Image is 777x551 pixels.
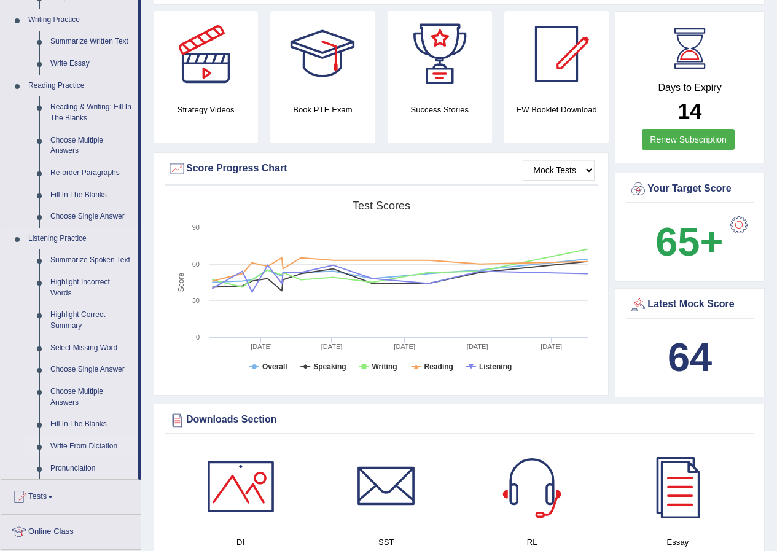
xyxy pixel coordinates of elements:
a: Summarize Written Text [45,31,138,53]
a: Write Essay [45,53,138,75]
a: Choose Multiple Answers [45,130,138,162]
b: 65+ [655,219,723,264]
text: 0 [196,334,200,341]
h4: Essay [611,536,744,549]
a: Choose Single Answer [45,206,138,228]
a: Choose Multiple Answers [45,381,138,413]
div: Downloads Section [168,411,751,429]
a: Listening Practice [23,228,138,250]
h4: Strategy Videos [154,103,258,116]
h4: RL [466,536,599,549]
a: Choose Single Answer [45,359,138,381]
tspan: Reading [424,362,453,371]
a: Summarize Spoken Text [45,249,138,272]
div: Latest Mock Score [629,295,751,314]
h4: Days to Expiry [629,82,751,93]
tspan: Speaking [313,362,346,371]
h4: Success Stories [388,103,492,116]
text: 30 [192,297,200,304]
b: 14 [678,99,702,123]
a: Reading & Writing: Fill In The Blanks [45,96,138,129]
a: Pronunciation [45,458,138,480]
tspan: [DATE] [394,343,415,350]
text: 90 [192,224,200,231]
a: Highlight Incorrect Words [45,272,138,304]
a: Writing Practice [23,9,138,31]
a: Re-order Paragraphs [45,162,138,184]
a: Renew Subscription [642,129,735,150]
a: Reading Practice [23,75,138,97]
tspan: Overall [262,362,287,371]
b: 64 [668,335,712,380]
a: Fill In The Blanks [45,413,138,436]
tspan: [DATE] [541,343,562,350]
div: Your Target Score [629,180,751,198]
text: 60 [192,260,200,268]
tspan: [DATE] [321,343,343,350]
tspan: Listening [479,362,512,371]
h4: DI [174,536,307,549]
a: Fill In The Blanks [45,184,138,206]
a: Write From Dictation [45,436,138,458]
a: Highlight Correct Summary [45,304,138,337]
a: Select Missing Word [45,337,138,359]
div: Score Progress Chart [168,160,595,178]
h4: Book PTE Exam [270,103,375,116]
tspan: [DATE] [467,343,488,350]
tspan: Writing [372,362,397,371]
tspan: [DATE] [251,343,272,350]
a: Online Class [1,515,141,545]
tspan: Test scores [353,200,410,212]
h4: SST [319,536,453,549]
h4: EW Booklet Download [504,103,609,116]
a: Tests [1,480,141,510]
tspan: Score [177,273,185,292]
